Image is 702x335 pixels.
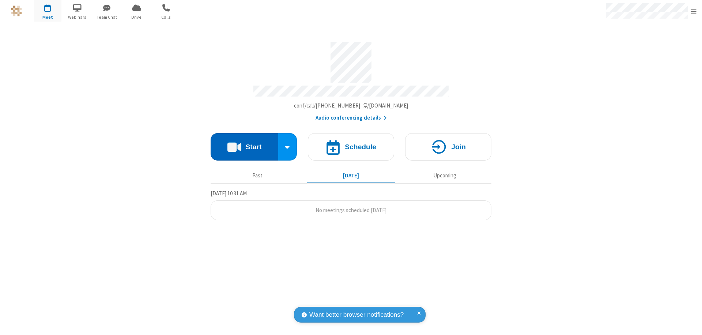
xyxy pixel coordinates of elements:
[278,133,297,161] div: Start conference options
[152,14,180,20] span: Calls
[316,114,387,122] button: Audio conferencing details
[211,190,247,197] span: [DATE] 10:31 AM
[307,169,395,182] button: [DATE]
[316,207,386,214] span: No meetings scheduled [DATE]
[245,143,261,150] h4: Start
[11,5,22,16] img: QA Selenium DO NOT DELETE OR CHANGE
[401,169,489,182] button: Upcoming
[294,102,408,109] span: Copy my meeting room link
[309,310,404,320] span: Want better browser notifications?
[345,143,376,150] h4: Schedule
[34,14,61,20] span: Meet
[211,133,278,161] button: Start
[684,316,697,330] iframe: Chat
[308,133,394,161] button: Schedule
[405,133,491,161] button: Join
[294,102,408,110] button: Copy my meeting room linkCopy my meeting room link
[211,189,491,221] section: Today's Meetings
[214,169,302,182] button: Past
[451,143,466,150] h4: Join
[64,14,91,20] span: Webinars
[211,36,491,122] section: Account details
[93,14,121,20] span: Team Chat
[123,14,150,20] span: Drive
